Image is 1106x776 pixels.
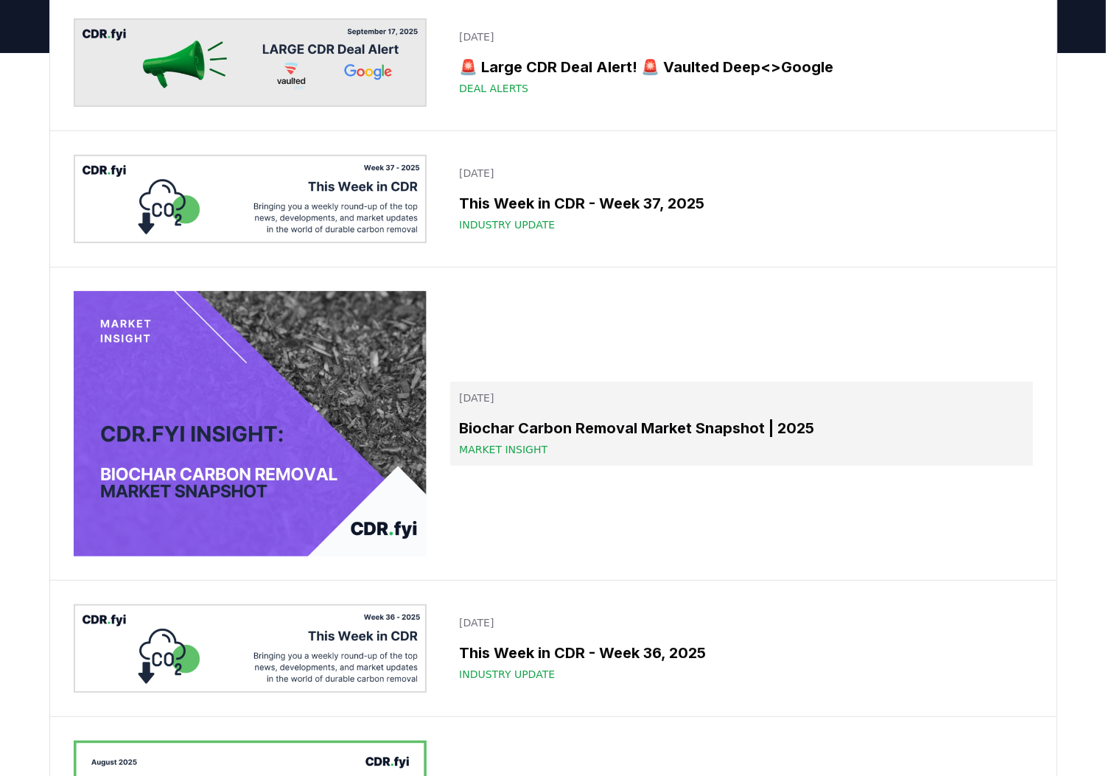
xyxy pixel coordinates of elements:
p: [DATE] [459,615,1023,630]
p: [DATE] [459,391,1023,405]
span: Industry Update [459,217,555,232]
img: Biochar Carbon Removal Market Snapshot | 2025 blog post image [74,291,427,556]
span: Market Insight [459,442,547,457]
img: This Week in CDR - Week 37, 2025 blog post image [74,155,427,243]
h3: This Week in CDR - Week 37, 2025 [459,192,1023,214]
span: Deal Alerts [459,81,528,96]
img: This Week in CDR - Week 36, 2025 blog post image [74,604,427,693]
a: [DATE]This Week in CDR - Week 37, 2025Industry Update [450,157,1032,241]
span: Industry Update [459,667,555,682]
a: [DATE]This Week in CDR - Week 36, 2025Industry Update [450,607,1032,691]
h3: This Week in CDR - Week 36, 2025 [459,642,1023,664]
h3: 🚨 Large CDR Deal Alert! 🚨 Vaulted Deep<>Google [459,56,1023,78]
p: [DATE] [459,166,1023,181]
a: [DATE]Biochar Carbon Removal Market Snapshot | 2025Market Insight [450,382,1032,466]
img: 🚨 Large CDR Deal Alert! 🚨 Vaulted Deep<>Google blog post image [74,18,427,107]
h3: Biochar Carbon Removal Market Snapshot | 2025 [459,417,1023,439]
p: [DATE] [459,29,1023,44]
a: [DATE]🚨 Large CDR Deal Alert! 🚨 Vaulted Deep<>GoogleDeal Alerts [450,21,1032,105]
